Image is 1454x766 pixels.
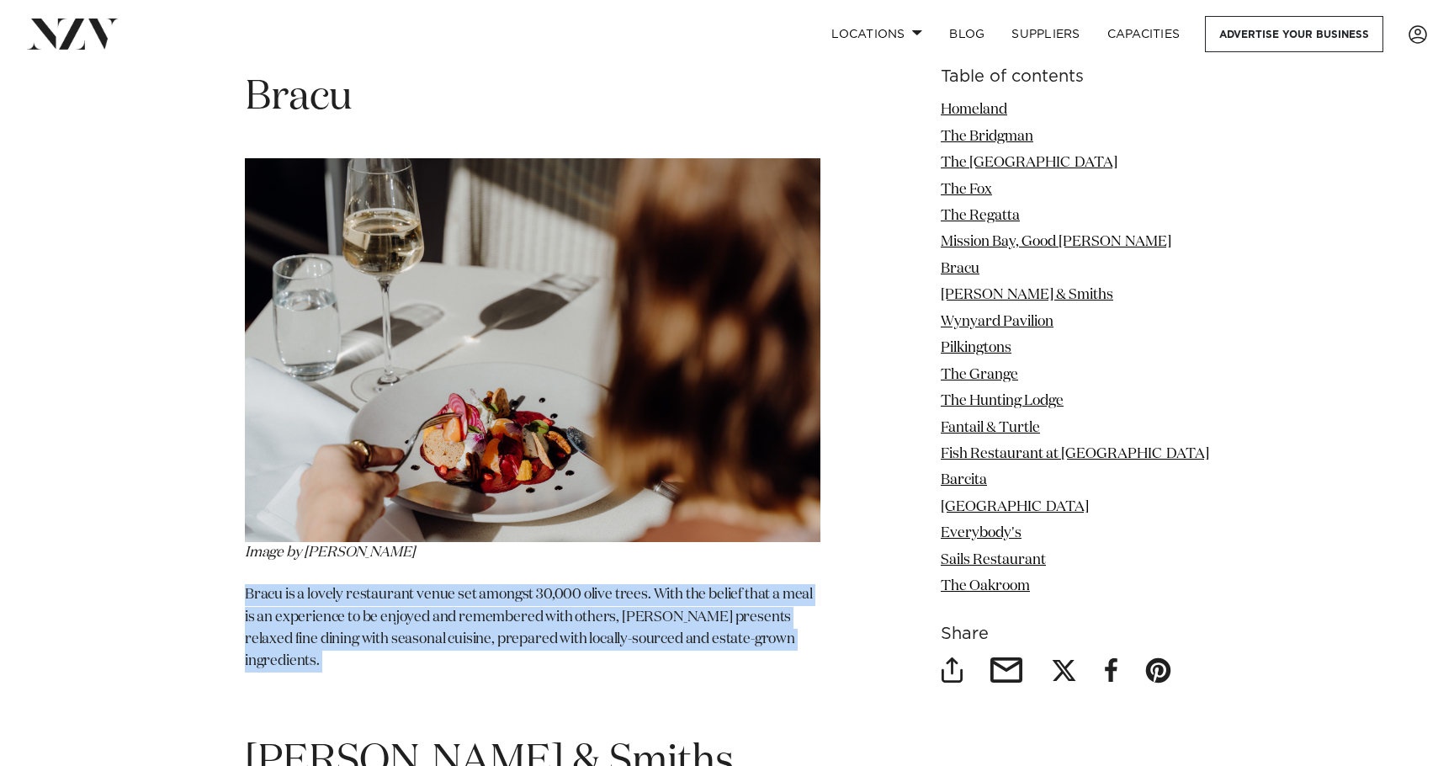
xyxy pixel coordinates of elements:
[1094,16,1194,52] a: Capacities
[941,394,1064,408] a: The Hunting Lodge
[941,182,992,196] a: The Fox
[941,473,987,487] a: Barcita
[941,103,1007,117] a: Homeland
[941,447,1209,461] a: Fish Restaurant at [GEOGRAPHIC_DATA]
[936,16,998,52] a: BLOG
[941,288,1113,302] a: [PERSON_NAME] & Smiths
[245,584,820,673] p: Bracu is a lovely restaurant venue set amongst 30,000 olive trees. With the belief that a meal is...
[1205,16,1383,52] a: Advertise your business
[941,235,1171,249] a: Mission Bay, Good [PERSON_NAME]
[941,625,1209,642] h6: Share
[941,500,1089,514] a: [GEOGRAPHIC_DATA]
[941,552,1046,567] a: Sails Restaurant
[998,16,1093,52] a: SUPPLIERS
[818,16,936,52] a: Locations
[941,341,1011,355] a: Pilkingtons
[941,367,1018,381] a: The Grange
[941,262,979,276] a: Bracu
[941,156,1117,170] a: The [GEOGRAPHIC_DATA]
[245,77,353,118] span: Bracu
[941,420,1040,434] a: Fantail & Turtle
[941,68,1209,86] h6: Table of contents
[941,315,1053,329] a: Wynyard Pavilion
[941,526,1022,540] a: Everybody's
[941,579,1030,593] a: The Oakroom
[941,209,1020,223] a: The Regatta
[941,129,1033,143] a: The Bridgman
[27,19,119,49] img: nzv-logo.png
[245,545,415,560] span: Image by [PERSON_NAME]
